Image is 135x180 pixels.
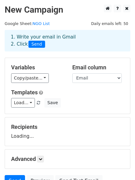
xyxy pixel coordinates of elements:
a: Templates [11,89,38,96]
a: Daily emails left: 50 [89,21,130,26]
div: Loading... [11,124,124,140]
h2: New Campaign [5,5,130,15]
span: Daily emails left: 50 [89,20,130,27]
small: Google Sheet: [5,21,50,26]
h5: Advanced [11,156,124,162]
a: Copy/paste... [11,73,49,83]
a: NGO List [32,21,50,26]
span: Send [28,41,45,48]
h5: Email column [72,64,124,71]
h5: Variables [11,64,63,71]
button: Save [44,98,61,108]
div: 1. Write your email in Gmail 2. Click [6,34,129,48]
h5: Recipients [11,124,124,130]
a: Load... [11,98,35,108]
